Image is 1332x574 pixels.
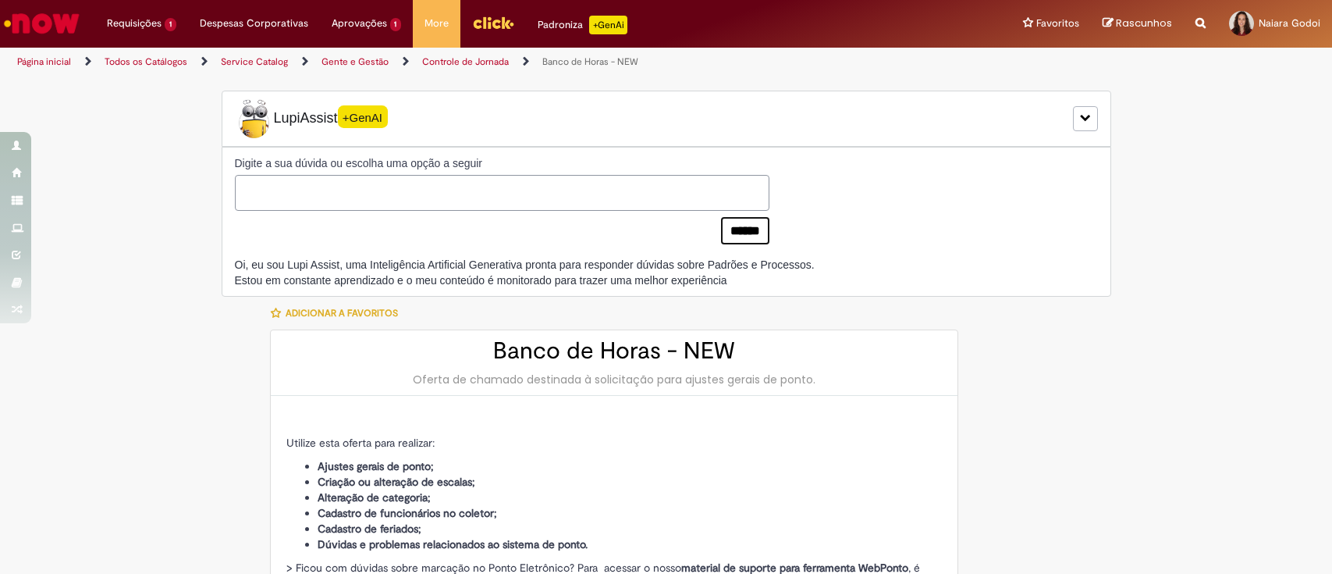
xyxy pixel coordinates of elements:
[200,16,308,31] span: Despesas Corporativas
[286,372,942,387] div: Oferta de chamado destinada à solicitação para ajustes gerais de ponto.
[318,459,434,473] strong: Ajustes gerais de ponto;
[105,55,187,68] a: Todos os Catálogos
[17,55,71,68] a: Página inicial
[321,55,389,68] a: Gente e Gestão
[12,48,876,77] ul: Trilhas de página
[589,16,627,34] p: +GenAi
[221,55,288,68] a: Service Catalog
[318,537,588,551] strong: Dúvidas e problemas relacionados ao sistema de ponto.
[235,99,388,138] span: LupiAssist
[286,338,942,364] h2: Banco de Horas - NEW
[286,436,435,450] span: Utilize esta oferta para realizar:
[390,18,402,31] span: 1
[318,475,475,489] strong: Criação ou alteração de escalas;
[165,18,176,31] span: 1
[318,522,421,536] strong: Cadastro de feriados;
[332,16,387,31] span: Aprovações
[235,99,274,138] img: Lupi
[1103,16,1172,31] a: Rascunhos
[422,55,509,68] a: Controle de Jornada
[318,490,431,504] strong: Alteração de categoria;
[2,8,82,39] img: ServiceNow
[270,297,407,330] button: Adicionar a Favoritos
[286,307,398,319] span: Adicionar a Favoritos
[1116,16,1172,30] span: Rascunhos
[235,257,815,288] div: Oi, eu sou Lupi Assist, uma Inteligência Artificial Generativa pronta para responder dúvidas sobr...
[472,11,514,34] img: click_logo_yellow_360x200.png
[222,91,1111,147] div: LupiLupiAssist+GenAI
[538,16,627,34] div: Padroniza
[235,155,769,171] label: Digite a sua dúvida ou escolha uma opção a seguir
[1259,16,1320,30] span: Naiara Godoi
[1036,16,1079,31] span: Favoritos
[338,105,388,128] span: +GenAI
[542,55,638,68] a: Banco de Horas - NEW
[318,506,497,520] strong: Cadastro de funcionários no coletor;
[424,16,449,31] span: More
[107,16,162,31] span: Requisições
